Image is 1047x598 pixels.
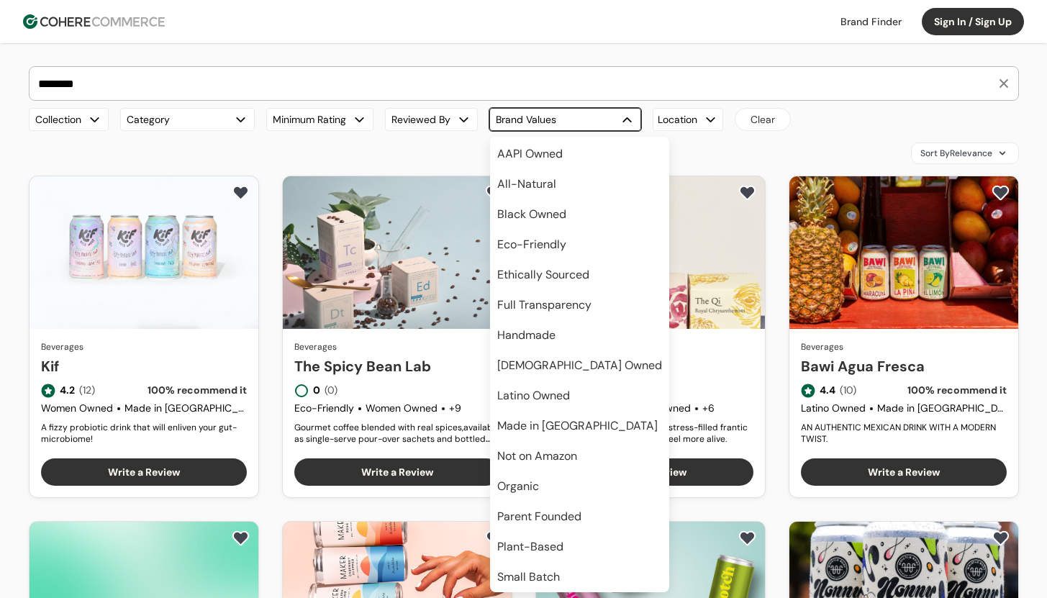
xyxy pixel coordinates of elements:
span: Plant-Based [497,538,563,556]
span: AAPI Owned [497,145,563,163]
a: Bawi Agua Fresca [801,355,1007,377]
span: Black Owned [497,206,566,223]
button: Clear [735,108,791,131]
img: Cohere Logo [23,14,165,29]
button: add to favorite [735,182,759,204]
span: Small Batch [497,568,560,586]
span: All-Natural [497,176,556,193]
span: Organic [497,478,539,495]
a: Kif [41,355,247,377]
span: Latino Owned [497,387,570,404]
span: Made in [GEOGRAPHIC_DATA] [497,417,658,435]
span: Parent Founded [497,508,581,525]
a: The Spicy Bean Lab [294,355,500,377]
span: Eco-Friendly [497,236,566,253]
span: Ethically Sourced [497,266,589,284]
button: add to favorite [229,182,253,204]
button: add to favorite [989,182,1012,204]
button: Write a Review [294,458,500,486]
button: add to favorite [229,527,253,549]
span: [DEMOGRAPHIC_DATA] Owned [497,357,662,374]
span: Not on Amazon [497,448,577,465]
span: Full Transparency [497,296,592,314]
button: Sign In / Sign Up [922,8,1024,35]
a: The Qi [548,355,753,377]
button: add to favorite [989,527,1012,549]
span: Handmade [497,327,556,344]
span: Sort By Relevance [920,147,992,160]
button: add to favorite [482,527,506,549]
button: add to favorite [482,182,506,204]
button: Write a Review [801,458,1007,486]
button: Write a Review [41,458,247,486]
button: add to favorite [735,527,759,549]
